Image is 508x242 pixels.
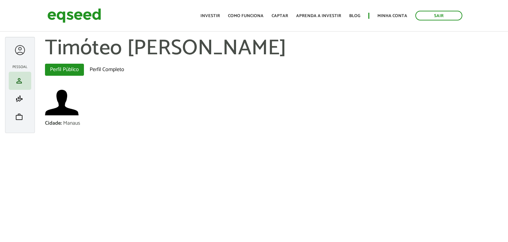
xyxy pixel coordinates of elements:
[9,65,31,69] h2: Pessoal
[15,95,23,103] span: finance_mode
[9,90,31,108] li: Minha simulação
[45,86,79,119] img: Foto de Timóteo Ágabo Pacheco de Almeida
[85,64,129,76] a: Perfil Completo
[9,72,31,90] li: Meu perfil
[10,77,30,85] a: person
[45,64,84,76] a: Perfil Público
[45,86,79,119] a: Ver perfil do usuário.
[45,37,503,60] h1: Timóteo [PERSON_NAME]
[47,7,101,24] img: EqSeed
[61,119,62,128] span: :
[9,108,31,126] li: Meu portfólio
[349,14,360,18] a: Blog
[63,121,80,126] div: Manaus
[14,44,26,56] a: Expandir menu
[15,113,23,121] span: work
[377,14,407,18] a: Minha conta
[45,121,63,126] div: Cidade
[296,14,341,18] a: Aprenda a investir
[228,14,264,18] a: Como funciona
[200,14,220,18] a: Investir
[10,113,30,121] a: work
[415,11,462,20] a: Sair
[15,77,23,85] span: person
[10,95,30,103] a: finance_mode
[272,14,288,18] a: Captar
